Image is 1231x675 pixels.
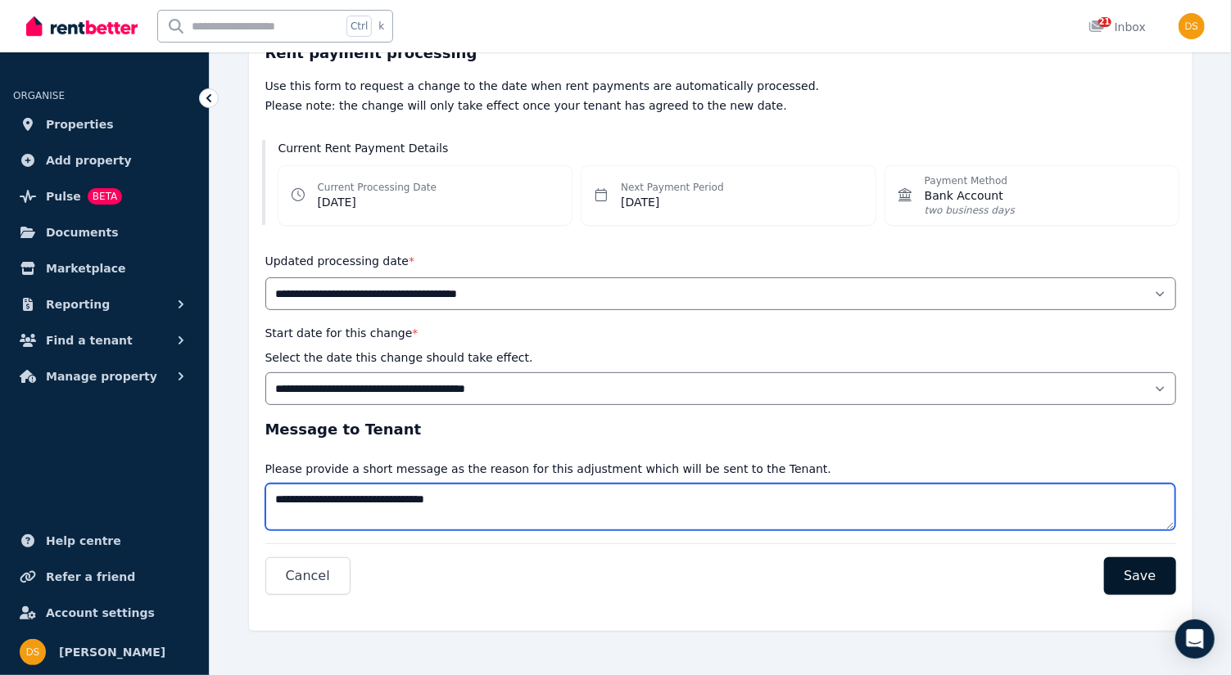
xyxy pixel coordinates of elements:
[88,188,122,205] span: BETA
[13,216,196,249] a: Documents
[13,90,65,101] span: ORGANISE
[13,108,196,141] a: Properties
[278,140,1179,156] h3: Current Rent Payment Details
[925,187,1015,204] span: Bank Account
[265,78,1176,94] p: Use this form to request a change to the date when rent payments are automatically processed.
[621,194,724,210] dd: [DATE]
[1104,557,1175,595] button: Save
[26,14,138,38] img: RentBetter
[1175,619,1215,659] div: Open Intercom Messenger
[346,16,372,37] span: Ctrl
[46,295,110,314] span: Reporting
[13,180,196,213] a: PulseBETA
[1124,566,1156,586] span: Save
[925,174,1015,187] dt: Payment Method
[59,642,165,662] span: [PERSON_NAME]
[46,115,114,134] span: Properties
[318,194,437,210] dd: [DATE]
[265,349,533,366] p: Select the date this change should take effect.
[46,603,155,623] span: Account settings
[13,360,196,393] button: Manage property
[265,418,1176,441] h3: Message to Tenant
[265,557,351,595] button: Cancel
[265,326,419,340] label: Start date for this change
[46,223,119,242] span: Documents
[925,204,1015,217] span: two business days
[378,20,384,33] span: k
[1098,17,1111,27] span: 21
[13,524,196,557] a: Help centre
[13,288,196,321] button: Reporting
[265,461,832,477] p: Please provide a short message as the reason for this adjustment which will be sent to the Tenant.
[265,254,415,268] label: Updated processing date
[13,596,196,629] a: Account settings
[20,639,46,665] img: Donna Stone
[46,531,121,551] span: Help centre
[46,187,81,206] span: Pulse
[13,324,196,357] button: Find a tenant
[46,331,133,350] span: Find a tenant
[265,97,1176,114] p: Please note: the change will only take effect once your tenant has agreed to the new date.
[1179,13,1205,39] img: Donna Stone
[46,567,135,587] span: Refer a friend
[13,252,196,285] a: Marketplace
[13,560,196,593] a: Refer a friend
[265,42,1176,65] h3: Rent payment processing
[621,181,724,194] dt: Next Payment Period
[46,259,125,278] span: Marketplace
[286,566,330,586] span: Cancel
[46,151,132,170] span: Add property
[46,367,157,386] span: Manage property
[13,144,196,177] a: Add property
[318,181,437,194] dt: Current Processing Date
[1088,19,1146,35] div: Inbox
